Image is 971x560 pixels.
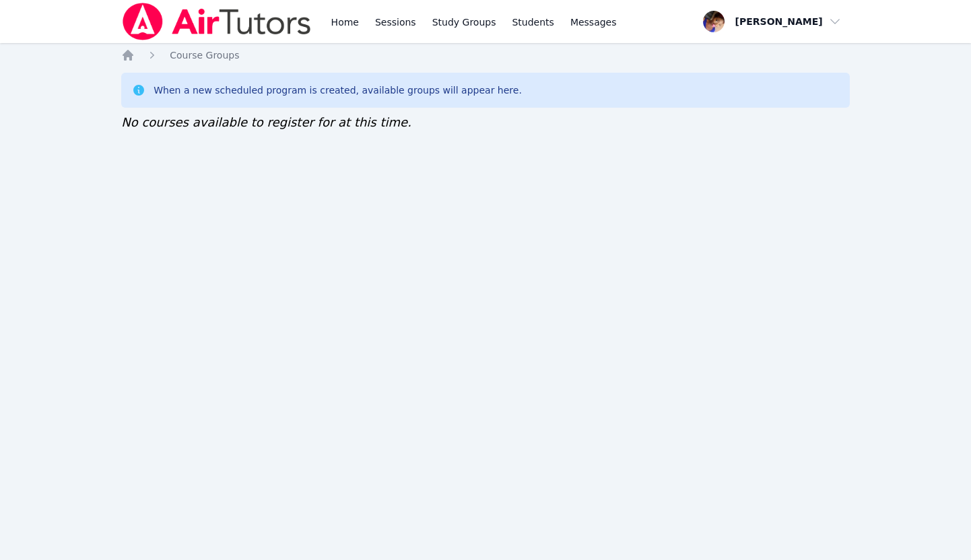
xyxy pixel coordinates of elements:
nav: Breadcrumb [121,48,850,62]
img: Air Tutors [121,3,312,40]
a: Course Groups [170,48,239,62]
div: When a new scheduled program is created, available groups will appear here. [154,83,522,97]
span: Course Groups [170,50,239,61]
span: Messages [570,15,617,29]
span: No courses available to register for at this time. [121,115,411,129]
